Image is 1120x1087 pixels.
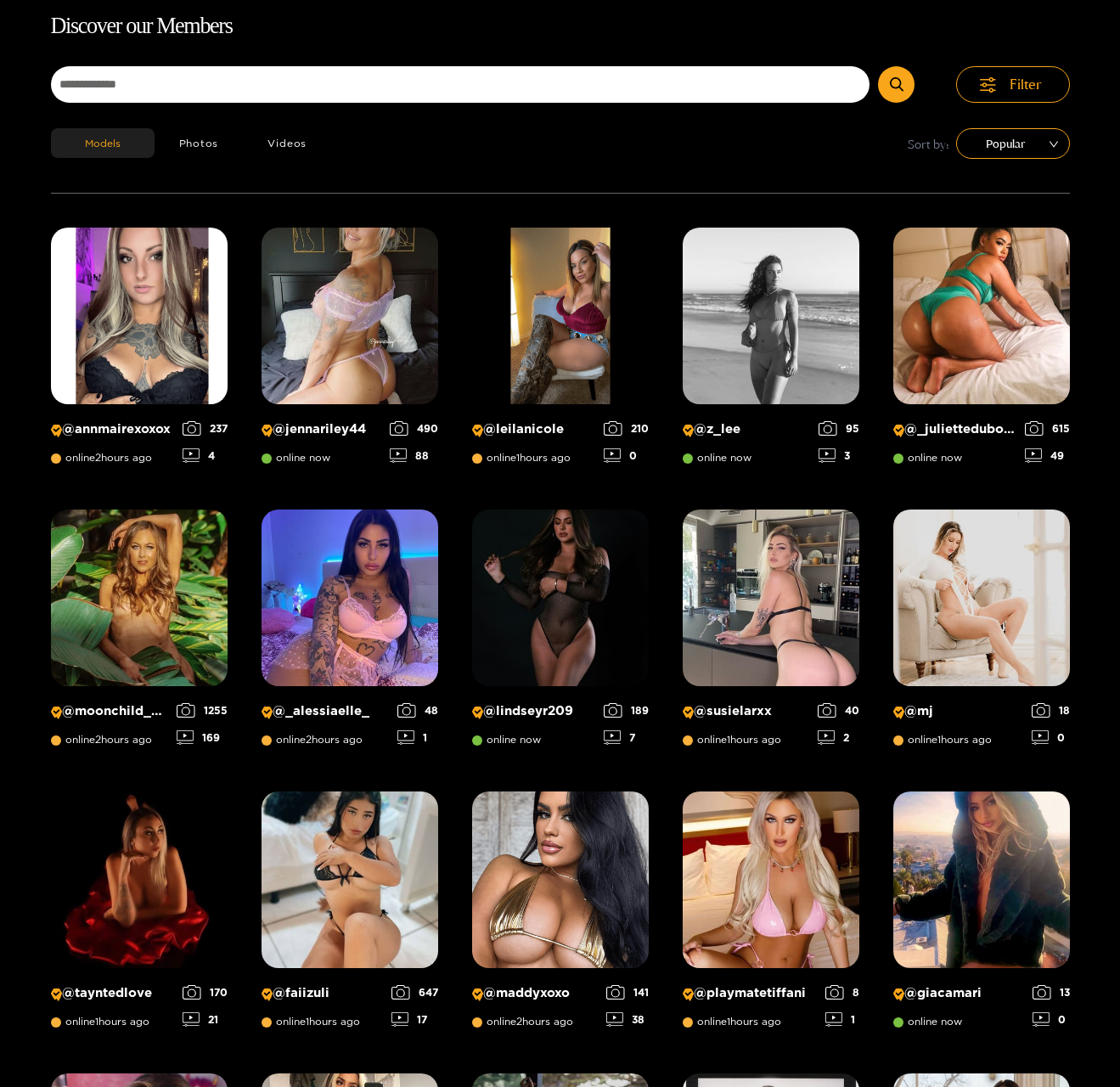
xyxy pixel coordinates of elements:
img: Creator Profile Image: susielarxx [683,510,859,686]
p: @ lindseyr209 [472,703,595,719]
div: 18 [1032,703,1070,718]
span: online now [262,452,330,464]
div: 170 [183,985,228,1000]
div: 1255 [177,703,228,718]
div: 3 [819,448,859,463]
p: @ maddyxoxo [472,985,598,1001]
div: 189 [604,703,649,718]
span: Sort by: [908,134,949,154]
div: 95 [819,421,859,436]
img: Creator Profile Image: z_lee [683,228,859,404]
div: 0 [604,448,649,463]
a: Creator Profile Image: moonchild_movement@moonchild_movementonline2hours ago1255169 [51,510,228,758]
a: Creator Profile Image: faiizuli@faiizulionline1hours ago64717 [262,791,438,1039]
span: online 1 hours ago [51,1016,149,1028]
span: online now [472,734,541,746]
img: Creator Profile Image: _juliettedubose [893,228,1070,404]
div: 38 [606,1012,649,1027]
h1: Discover our Members [51,8,1070,44]
span: online 1 hours ago [683,734,781,746]
button: Photos [155,128,244,158]
div: 4 [183,448,228,463]
img: Creator Profile Image: maddyxoxo [472,791,649,968]
img: Creator Profile Image: _alessiaelle_ [262,510,438,686]
img: Creator Profile Image: faiizuli [262,791,438,968]
button: Filter [956,66,1070,103]
p: @ mj [893,703,1023,719]
div: 615 [1025,421,1070,436]
span: online now [683,452,751,464]
a: Creator Profile Image: mj@mjonline1hours ago180 [893,510,1070,758]
p: @ leilanicole [472,421,595,437]
span: online 1 hours ago [893,734,992,746]
div: 88 [390,448,438,463]
div: 169 [177,730,228,745]
span: online 1 hours ago [262,1016,360,1028]
p: @ tayntedlove [51,985,174,1001]
img: Creator Profile Image: giacamari [893,791,1070,968]
a: Creator Profile Image: tayntedlove@tayntedloveonline1hours ago17021 [51,791,228,1039]
img: Creator Profile Image: lindseyr209 [472,510,649,686]
p: @ susielarxx [683,703,809,719]
div: 0 [1033,1012,1070,1027]
div: 13 [1033,985,1070,1000]
div: 1 [397,730,438,745]
a: Creator Profile Image: giacamari@giacamarionline now130 [893,791,1070,1039]
div: 237 [183,421,228,436]
a: Creator Profile Image: _alessiaelle_@_alessiaelle_online2hours ago481 [262,510,438,758]
div: 21 [183,1012,228,1027]
div: 48 [397,703,438,718]
span: Filter [1010,75,1042,94]
a: Creator Profile Image: leilanicole@leilanicoleonline1hours ago2100 [472,228,649,476]
div: 40 [818,703,859,718]
a: Creator Profile Image: lindseyr209@lindseyr209online now1897 [472,510,649,758]
span: online now [893,452,962,464]
span: online 2 hours ago [51,734,152,746]
p: @ jennariley44 [262,421,381,437]
div: 49 [1025,448,1070,463]
p: @ _juliettedubose [893,421,1016,437]
img: Creator Profile Image: annmairexoxox [51,228,228,404]
a: Creator Profile Image: jennariley44@jennariley44online now49088 [262,228,438,476]
div: 647 [391,985,438,1000]
img: Creator Profile Image: playmatetiffani [683,791,859,968]
div: 490 [390,421,438,436]
p: @ annmairexoxox [51,421,174,437]
div: 1 [825,1012,859,1027]
img: Creator Profile Image: mj [893,510,1070,686]
p: @ _alessiaelle_ [262,703,389,719]
div: 7 [604,730,649,745]
span: online 2 hours ago [262,734,363,746]
div: 17 [391,1012,438,1027]
span: online 2 hours ago [472,1016,573,1028]
p: @ z_lee [683,421,810,437]
a: Creator Profile Image: susielarxx@susielarxxonline1hours ago402 [683,510,859,758]
a: Creator Profile Image: annmairexoxox@annmairexoxoxonline2hours ago2374 [51,228,228,476]
span: online 1 hours ago [683,1016,781,1028]
div: 8 [825,985,859,1000]
a: Creator Profile Image: z_lee@z_leeonline now953 [683,228,859,476]
span: online now [893,1016,962,1028]
p: @ moonchild_movement [51,703,168,719]
img: Creator Profile Image: moonchild_movement [51,510,228,686]
button: Models [51,128,155,158]
div: 210 [604,421,649,436]
p: @ playmatetiffani [683,985,817,1001]
span: online 2 hours ago [51,452,152,464]
span: Popular [969,131,1057,156]
p: @ giacamari [893,985,1024,1001]
div: 0 [1032,730,1070,745]
img: Creator Profile Image: jennariley44 [262,228,438,404]
p: @ faiizuli [262,985,383,1001]
a: Creator Profile Image: maddyxoxo@maddyxoxoonline2hours ago14138 [472,791,649,1039]
img: Creator Profile Image: leilanicole [472,228,649,404]
div: 141 [606,985,649,1000]
div: 2 [818,730,859,745]
a: Creator Profile Image: playmatetiffani@playmatetiffanionline1hours ago81 [683,791,859,1039]
button: Submit Search [878,66,915,103]
a: Creator Profile Image: _juliettedubose@_julietteduboseonline now61549 [893,228,1070,476]
button: Videos [243,128,331,158]
img: Creator Profile Image: tayntedlove [51,791,228,968]
div: sort [956,128,1070,159]
span: online 1 hours ago [472,452,571,464]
